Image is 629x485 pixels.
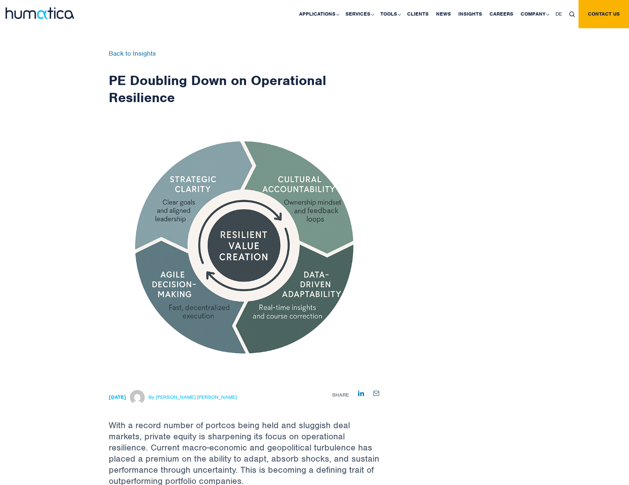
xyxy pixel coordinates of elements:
[109,49,156,58] a: Back to Insights
[148,394,237,400] span: By [PERSON_NAME] [PERSON_NAME]
[109,51,380,106] h1: PE Doubling Down on Operational Resilience
[109,394,126,400] strong: [DATE]
[373,390,380,396] a: Share by E-Mail
[569,12,575,17] img: search_icon
[130,390,145,405] img: Michael Hillington
[373,391,380,396] img: mailby
[332,392,349,398] span: Share
[358,390,364,396] img: Share on LinkedIn
[6,7,74,19] img: logo
[109,113,380,384] img: ndetails
[556,11,562,17] span: DE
